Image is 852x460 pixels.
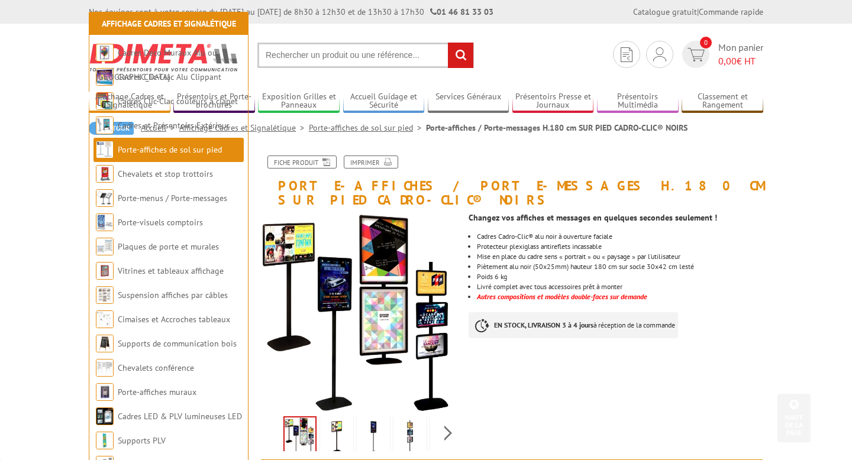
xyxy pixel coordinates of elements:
h1: Porte-affiches / Porte-messages H.180 cm SUR PIED CADRO-CLIC® NOIRS [251,156,772,207]
a: Haut de la page [777,394,811,442]
strong: EN STOCK, LIVRAISON 3 à 4 jours [494,320,593,329]
li: Cadres Cadro-Clic® alu noir à ouverture faciale [477,233,763,240]
img: Plaques de porte et murales [96,238,114,255]
a: Plaques de porte et murales [118,241,219,252]
a: Porte-visuels comptoirs [118,217,203,228]
img: kits_complets_pietement_cadres_fixations_cadro_clic_noir_214008nr.jpg [359,419,388,455]
strong: 01 46 81 33 03 [430,7,493,17]
font: Autres compositions et modèles double-faces sur demande [477,292,647,301]
img: Cadres LED & PLV lumineuses LED [96,407,114,425]
img: Chevalets conférence [96,359,114,377]
img: Cadres et Présentoirs Extérieur [96,116,114,134]
span: 0 [700,37,712,48]
img: Vitrines et tableaux affichage [96,262,114,280]
a: Cadres et Présentoirs Extérieur [118,120,230,131]
input: rechercher [448,43,473,68]
img: Cimaises et Accroches tableaux [96,310,114,328]
img: kits_complets_pietement_cadres_fixations_cadro_clic_noir_214011nr.jpg [433,419,461,455]
img: devis rapide [653,47,666,61]
img: kits_complets_pietement_cadres_fixations_cadro_clic_noir_180cm.jpg [285,417,315,454]
div: Nos équipes sont à votre service du [DATE] au [DATE] de 8h30 à 12h30 et de 13h30 à 17h30 [89,6,493,18]
a: Cadres Clic-Clac Alu Clippant [118,72,221,82]
li: Protecteur plexiglass antireflets incassable [477,243,763,250]
a: Supports PLV [118,435,166,446]
a: Catalogue gratuit [633,7,697,17]
a: Commande rapide [699,7,763,17]
a: Accueil Guidage et Sécurité [343,92,425,111]
div: Livré complet avec tous accessoires prêt à monter [477,283,763,290]
img: Chevalets et stop trottoirs [96,165,114,183]
a: Vitrines et tableaux affichage [118,265,224,276]
img: kits_complets_pietement_cadres_fixations_cadro_clic_noir_180cm.jpg [260,213,460,412]
a: Cimaises et Accroches tableaux [118,314,230,325]
p: à réception de la commande [469,312,678,338]
a: Cadres LED & PLV lumineuses LED [118,411,242,422]
img: Porte-menus / Porte-messages [96,189,114,207]
span: € HT [718,54,763,68]
a: Affichage Cadres et Signalétique [89,92,170,111]
img: devis rapide [688,48,705,61]
a: Exposition Grilles et Panneaux [258,92,340,111]
img: Supports de communication bois [96,335,114,352]
a: Supports de communication bois [118,338,237,349]
a: Affichage Cadres et Signalétique [102,18,236,29]
a: Présentoirs Multimédia [597,92,679,111]
a: Suspension affiches par câbles [118,290,228,300]
a: Classement et Rangement [682,92,763,111]
a: Présentoirs Presse et Journaux [512,92,594,111]
img: kits_complets_pietement_cadres_fixations_cadro_clic_noir_214010nr.jpg [396,419,424,455]
a: Porte-affiches de sol sur pied [118,144,222,155]
a: Chevalets conférence [118,362,194,373]
a: Porte-affiches de sol sur pied [309,122,426,133]
img: Cadres Deco Muraux Alu ou Bois [96,44,114,61]
a: Porte-menus / Porte-messages [118,193,227,203]
a: Services Généraux [428,92,509,111]
span: Mon panier [718,41,763,68]
img: Porte-affiches de sol sur pied [96,141,114,158]
li: Piètement alu noir (50x25mm) hauteur 180 cm sur socle 30x42 cm lesté [477,263,763,270]
a: Cadres Deco Muraux Alu ou [GEOGRAPHIC_DATA] [96,47,217,82]
img: Suspension affiches par câbles [96,286,114,304]
a: Imprimer [344,156,398,169]
span: 0,00 [718,55,737,67]
a: Chevalets et stop trottoirs [118,169,213,179]
strong: Changez vos affiches et messages en quelques secondes seulement ! [469,212,717,223]
input: Rechercher un produit ou une référence... [257,43,474,68]
img: Supports PLV [96,432,114,449]
li: Mise en place du cadre sens « portrait » ou « paysage » par l’utilisateur [477,253,763,260]
a: devis rapide 0 Mon panier 0,00€ HT [679,41,763,68]
div: | [633,6,763,18]
li: Porte-affiches / Porte-messages H.180 cm SUR PIED CADRO-CLIC® NOIRS [426,122,688,134]
img: kits_complets_pietement_cadres_fixations_cadro_clic_noir_214006nr.jpg [322,419,351,455]
a: Fiche produit [267,156,337,169]
a: Porte-affiches muraux [118,387,196,397]
img: Porte-visuels comptoirs [96,213,114,231]
a: Présentoirs et Porte-brochures [173,92,255,111]
img: Porte-affiches muraux [96,383,114,401]
span: Next [443,423,454,443]
li: Poids 6 kg [477,273,763,280]
img: devis rapide [621,47,632,62]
